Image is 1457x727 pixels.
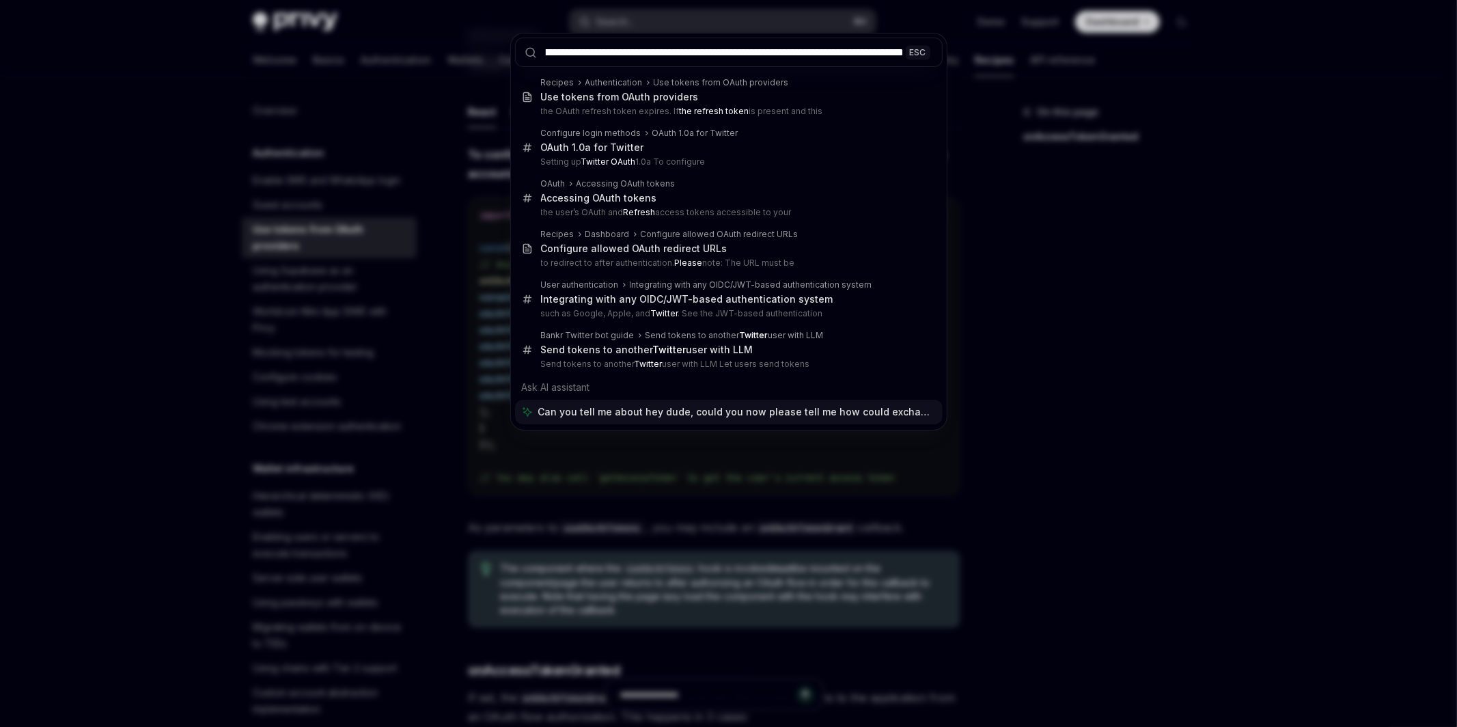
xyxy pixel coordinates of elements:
b: Please [675,258,703,268]
span: Can you tell me about hey dude, could you now please tell me how could exchange the refresh token... [538,405,936,419]
div: Ask AI assistant [515,375,943,400]
p: Setting up 1.0a To configure [541,156,914,167]
div: Use tokens from OAuth providers [654,77,789,88]
b: Refresh [624,207,656,217]
div: ESC [906,45,930,59]
div: Configure allowed OAuth redirect URLs [541,243,727,255]
div: OAuth 1.0a for Twitter [652,128,738,139]
div: Authentication [585,77,643,88]
div: Recipes [541,77,574,88]
p: the user’s OAuth and access tokens accessible to your [541,207,914,218]
div: Bankr Twitter bot guide [541,330,635,341]
div: Integrating with any OIDC/JWT-based authentication system [541,293,833,305]
div: Configure login methods [541,128,641,139]
p: Send tokens to another user with LLM Let users send tokens [541,359,914,370]
b: Twitter OAuth [581,156,636,167]
div: OAuth 1.0a for Twitter [541,141,644,154]
div: Dashboard [585,229,630,240]
div: Recipes [541,229,574,240]
div: Accessing OAuth tokens [541,192,657,204]
div: Configure allowed OAuth redirect URLs [641,229,799,240]
b: Twitter [653,344,686,355]
div: Integrating with any OIDC/JWT-based authentication system [630,279,872,290]
b: the refresh token [680,106,749,116]
b: Twitter [740,330,768,340]
div: Send tokens to another user with LLM [646,330,824,341]
div: Use tokens from OAuth providers [541,91,699,103]
p: the OAuth refresh token expires. If is present and this [541,106,914,117]
div: OAuth [541,178,566,189]
p: to redirect to after authentication. note: The URL must be [541,258,914,269]
b: Twitter [651,308,678,318]
b: Twitter [635,359,663,369]
p: such as Google, Apple, and . See the JWT-based authentication [541,308,914,319]
div: Send tokens to another user with LLM [541,344,753,356]
div: Accessing OAuth tokens [577,178,676,189]
div: User authentication [541,279,619,290]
